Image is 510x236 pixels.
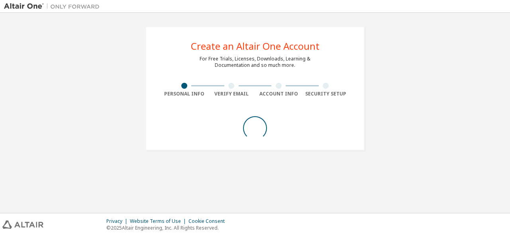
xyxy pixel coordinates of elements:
div: Verify Email [208,91,255,97]
div: Personal Info [161,91,208,97]
div: For Free Trials, Licenses, Downloads, Learning & Documentation and so much more. [200,56,310,68]
div: Privacy [106,218,130,224]
div: Cookie Consent [188,218,229,224]
img: Altair One [4,2,104,10]
div: Security Setup [302,91,350,97]
div: Create an Altair One Account [191,41,320,51]
p: © 2025 Altair Engineering, Inc. All Rights Reserved. [106,224,229,231]
div: Account Info [255,91,302,97]
div: Website Terms of Use [130,218,188,224]
img: altair_logo.svg [2,220,43,229]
